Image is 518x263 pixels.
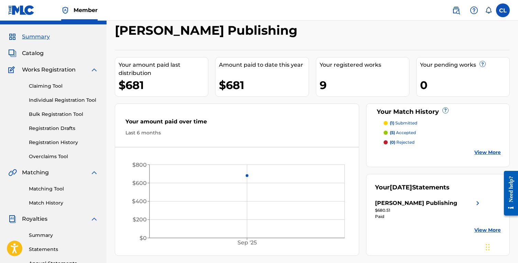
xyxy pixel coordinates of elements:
div: 0 [420,77,509,93]
div: User Menu [496,3,510,17]
div: Help [467,3,481,17]
div: Your registered works [320,61,409,69]
img: Works Registration [8,66,17,74]
div: Drag [486,237,490,257]
a: Matching Tool [29,185,98,193]
div: Notifications [485,7,492,14]
div: Last 6 months [125,129,349,136]
a: View More [474,227,501,234]
img: expand [90,66,98,74]
a: Claiming Tool [29,83,98,90]
img: right chevron icon [474,199,482,207]
span: Royalties [22,215,47,223]
span: Catalog [22,49,44,57]
a: Individual Registration Tool [29,97,98,104]
div: $680.51 [375,207,482,213]
span: Summary [22,33,50,41]
img: search [452,6,460,14]
img: Summary [8,33,16,41]
p: accepted [390,130,416,136]
tspan: $400 [132,198,147,205]
span: ? [443,108,448,113]
img: expand [90,168,98,177]
img: Top Rightsholder [61,6,69,14]
span: Member [74,6,98,14]
a: Overclaims Tool [29,153,98,160]
a: Summary [29,232,98,239]
h2: [PERSON_NAME] Publishing [115,23,301,38]
a: (5) accepted [384,130,501,136]
div: $681 [119,77,208,93]
img: MLC Logo [8,5,35,15]
div: Your Match History [375,107,501,117]
a: View More [474,149,501,156]
a: Public Search [449,3,463,17]
a: Match History [29,199,98,207]
span: [DATE] [390,184,412,191]
a: Bulk Registration Tool [29,111,98,118]
div: Paid [375,213,482,220]
div: 9 [320,77,409,93]
div: Your pending works [420,61,509,69]
a: Registration Drafts [29,125,98,132]
iframe: Chat Widget [484,230,518,263]
div: Your amount paid over time [125,118,349,129]
a: Registration History [29,139,98,146]
div: $681 [219,77,308,93]
div: [PERSON_NAME] Publishing [375,199,457,207]
div: Your Statements [375,183,450,192]
span: Works Registration [22,66,76,74]
iframe: Resource Center [499,165,518,222]
p: submitted [390,120,417,126]
span: (0) [390,140,395,145]
div: Your amount paid last distribution [119,61,208,77]
img: Catalog [8,49,16,57]
tspan: Sep '25 [238,240,257,246]
span: ? [480,61,485,67]
tspan: $600 [132,180,147,186]
span: Matching [22,168,49,177]
img: expand [90,215,98,223]
p: rejected [390,139,415,145]
span: (5) [390,130,395,135]
a: SummarySummary [8,33,50,41]
img: help [470,6,478,14]
tspan: $200 [133,217,147,223]
a: (1) submitted [384,120,501,126]
a: (0) rejected [384,139,501,145]
img: Matching [8,168,17,177]
span: (1) [390,120,394,125]
a: Statements [29,246,98,253]
img: Royalties [8,215,16,223]
a: CatalogCatalog [8,49,44,57]
div: Amount paid to date this year [219,61,308,69]
tspan: $0 [140,235,147,241]
tspan: $800 [132,162,147,168]
a: [PERSON_NAME] Publishingright chevron icon$680.51Paid [375,199,482,220]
